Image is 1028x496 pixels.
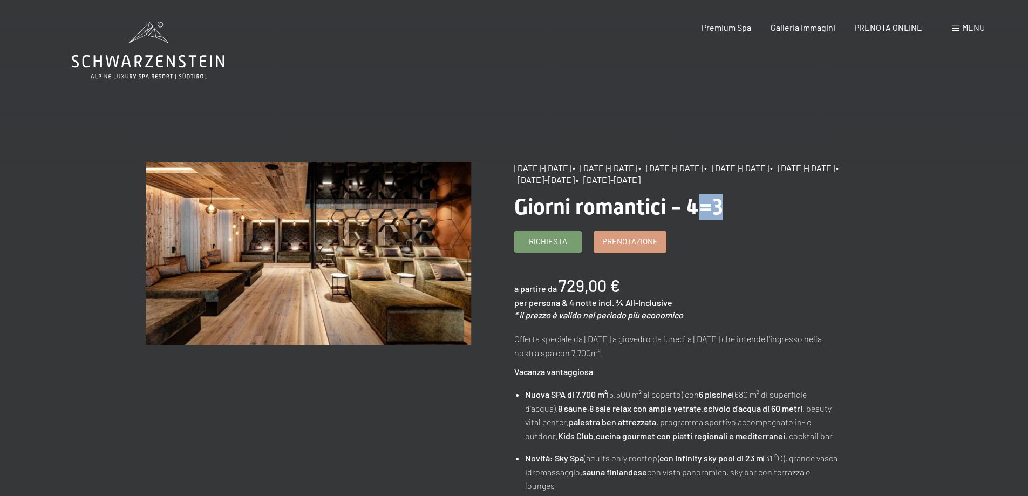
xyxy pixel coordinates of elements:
[514,194,723,220] span: Giorni romantici - 4=3
[569,417,656,427] strong: palestra ben attrezzata
[596,431,785,441] strong: cucina gourmet con piatti regionali e mediterranei
[525,389,607,399] strong: Nuova SPA di 7.700 m²
[525,453,584,463] strong: Novità: Sky Spa
[771,22,835,32] a: Galleria immagini
[962,22,985,32] span: Menu
[589,403,702,413] strong: 8 sale relax con ampie vetrate
[525,388,839,443] li: (5.500 m² al coperto) con (680 m² di superficie d'acqua), , , , beauty vital center, , programma ...
[594,232,666,252] a: Prenotazione
[515,232,581,252] a: Richiesta
[514,332,840,359] p: Offerta speciale da [DATE] a giovedì o da lunedì a [DATE] che intende l'ingresso nella nostra spa...
[770,162,835,173] span: • [DATE]-[DATE]
[854,22,922,32] a: PRENOTA ONLINE
[704,162,769,173] span: • [DATE]-[DATE]
[558,431,594,441] strong: Kids Club
[659,453,763,463] strong: con infinity sky pool di 23 m
[514,366,593,377] strong: Vacanza vantaggiosa
[598,297,672,308] span: incl. ¾ All-Inclusive
[529,236,567,247] span: Richiesta
[602,236,658,247] span: Prenotazione
[558,403,587,413] strong: 8 saune
[514,310,683,320] em: * il prezzo è valido nel periodo più economico
[559,276,620,295] b: 729,00 €
[573,162,637,173] span: • [DATE]-[DATE]
[514,162,571,173] span: [DATE]-[DATE]
[638,162,703,173] span: • [DATE]-[DATE]
[569,297,597,308] span: 4 notte
[146,162,471,345] img: Giorni romantici - 4=3
[702,22,751,32] a: Premium Spa
[525,451,839,493] li: (adults only rooftop) (31 °C), grande vasca idromassaggio, con vista panoramica, sky bar con terr...
[576,174,641,185] span: • [DATE]-[DATE]
[699,389,732,399] strong: 6 piscine
[514,297,568,308] span: per persona &
[704,403,802,413] strong: scivolo d'acqua di 60 metri
[514,283,557,294] span: a partire da
[582,467,647,477] strong: sauna finlandese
